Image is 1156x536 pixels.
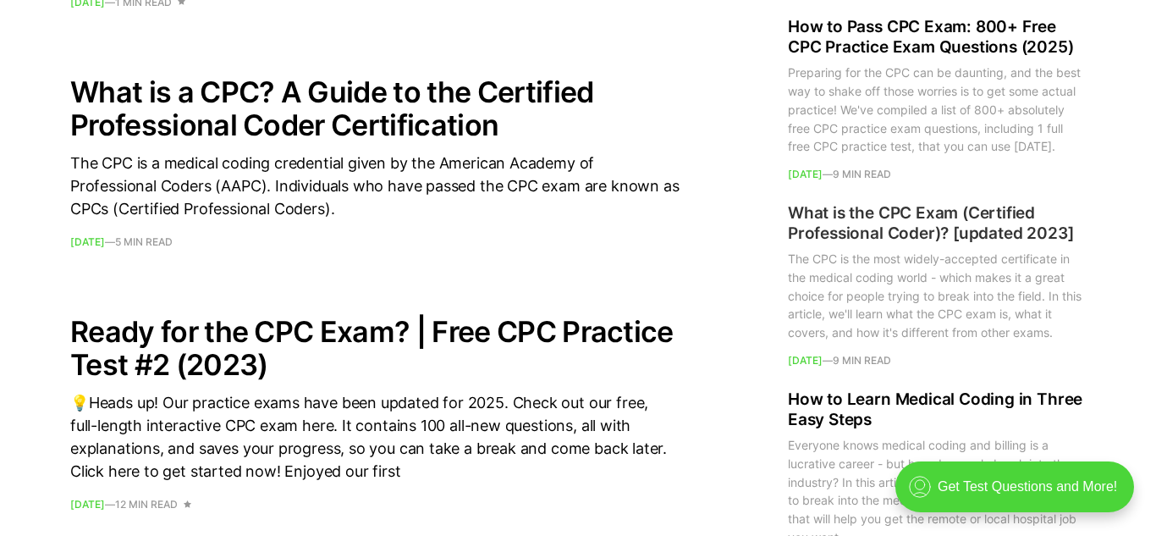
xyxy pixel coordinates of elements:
footer: — [70,500,680,510]
div: The CPC is the most widely-accepted certificate in the medical coding world - which makes it a gr... [788,251,1086,342]
div: 💡Heads up! Our practice exams have been updated for 2025. Check out our free, full-length interac... [70,391,680,483]
time: [DATE] [788,354,823,367]
time: [DATE] [788,168,823,180]
time: [DATE] [70,235,105,248]
div: Preparing for the CPC can be daunting, and the best way to shake off those worries is to get some... [788,64,1086,156]
h2: How to Pass CPC Exam: 800+ Free CPC Practice Exam Questions (2025) [788,17,1086,58]
div: The CPC is a medical coding credential given by the American Academy of Professional Coders (AAPC... [70,152,680,220]
span: 12 min read [115,500,178,510]
footer: — [788,356,1086,366]
time: [DATE] [70,498,105,511]
h2: Ready for the CPC Exam? | Free CPC Practice Test #2 (2023) [70,315,680,381]
a: What is a CPC? A Guide to the Certified Professional Coder Certification The CPC is a medical cod... [70,75,680,247]
h2: What is the CPC Exam (Certified Professional Coder)? [updated 2023] [788,203,1086,244]
footer: — [70,237,680,247]
h2: How to Learn Medical Coding in Three Easy Steps [788,390,1086,430]
span: 9 min read [833,356,891,366]
h2: What is a CPC? A Guide to the Certified Professional Coder Certification [70,75,680,141]
span: 5 min read [115,237,173,247]
span: 9 min read [833,169,891,180]
a: Ready for the CPC Exam? | Free CPC Practice Test #2 (2023) 💡Heads up! Our practice exams have bee... [70,315,680,510]
a: How to Pass CPC Exam: 800+ Free CPC Practice Exam Questions (2025) Preparing for the CPC can be d... [788,17,1086,180]
footer: — [788,169,1086,180]
a: What is the CPC Exam (Certified Professional Coder)? [updated 2023] The CPC is the most widely-ac... [788,203,1086,366]
iframe: portal-trigger [881,453,1156,536]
